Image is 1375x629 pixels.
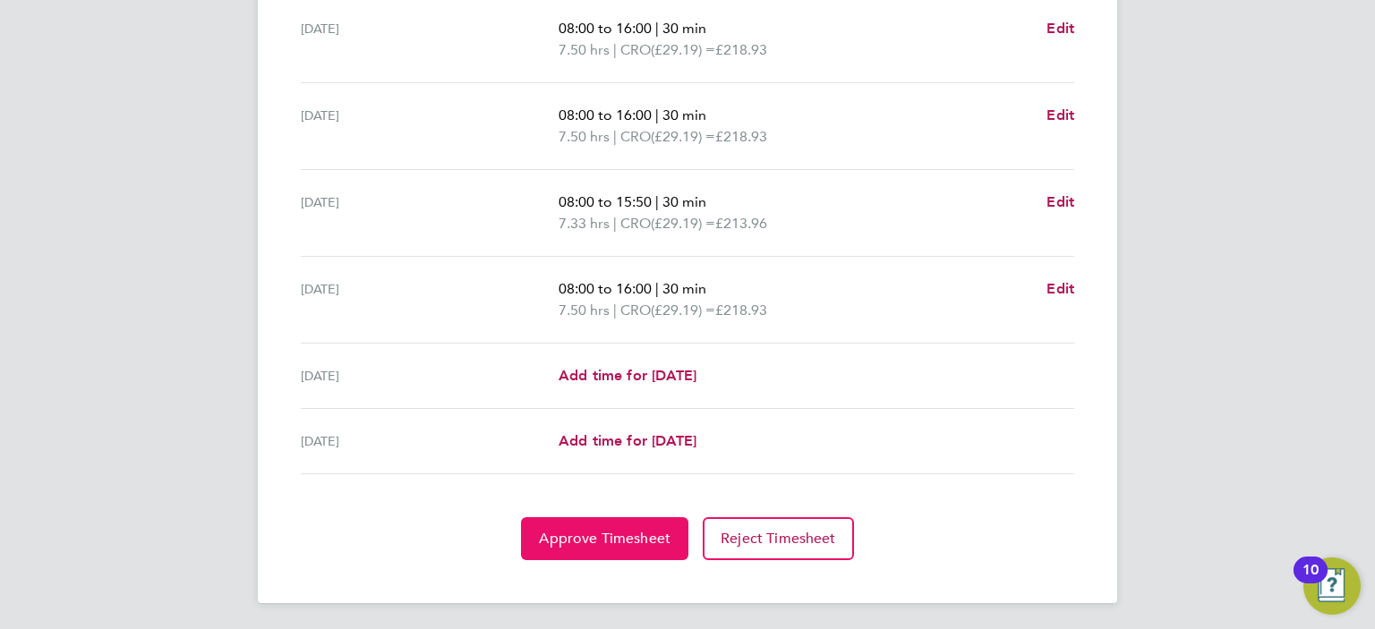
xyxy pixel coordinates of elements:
span: CRO [620,300,651,321]
span: Edit [1046,20,1074,37]
span: | [655,20,659,37]
div: [DATE] [301,430,559,452]
span: | [655,193,659,210]
button: Reject Timesheet [703,517,854,560]
span: 7.50 hrs [559,41,610,58]
span: Edit [1046,280,1074,297]
div: [DATE] [301,365,559,387]
span: CRO [620,126,651,148]
a: Edit [1046,278,1074,300]
span: £218.93 [715,302,767,319]
span: £218.93 [715,41,767,58]
span: Add time for [DATE] [559,432,696,449]
span: | [613,215,617,232]
span: Reject Timesheet [721,530,836,548]
span: CRO [620,39,651,61]
span: CRO [620,213,651,234]
span: 7.33 hrs [559,215,610,232]
a: Edit [1046,191,1074,213]
div: 10 [1302,570,1319,593]
span: 08:00 to 16:00 [559,20,652,37]
span: (£29.19) = [651,215,715,232]
a: Add time for [DATE] [559,365,696,387]
span: 7.50 hrs [559,302,610,319]
span: Approve Timesheet [539,530,670,548]
span: Edit [1046,106,1074,123]
a: Edit [1046,18,1074,39]
span: 08:00 to 15:50 [559,193,652,210]
span: 08:00 to 16:00 [559,106,652,123]
span: £213.96 [715,215,767,232]
span: Edit [1046,193,1074,210]
div: [DATE] [301,105,559,148]
span: 08:00 to 16:00 [559,280,652,297]
div: [DATE] [301,18,559,61]
span: | [613,41,617,58]
span: 30 min [662,106,706,123]
span: (£29.19) = [651,41,715,58]
span: (£29.19) = [651,302,715,319]
span: 30 min [662,193,706,210]
div: [DATE] [301,278,559,321]
span: Add time for [DATE] [559,367,696,384]
span: | [655,280,659,297]
span: (£29.19) = [651,128,715,145]
button: Approve Timesheet [521,517,688,560]
span: £218.93 [715,128,767,145]
span: 30 min [662,280,706,297]
button: Open Resource Center, 10 new notifications [1303,557,1361,615]
a: Edit [1046,105,1074,126]
span: | [613,302,617,319]
span: 7.50 hrs [559,128,610,145]
a: Add time for [DATE] [559,430,696,452]
span: | [613,128,617,145]
span: | [655,106,659,123]
div: [DATE] [301,191,559,234]
span: 30 min [662,20,706,37]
